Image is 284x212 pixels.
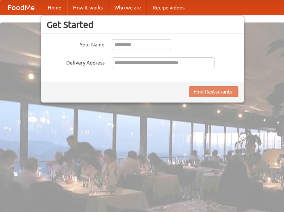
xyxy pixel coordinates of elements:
[147,0,190,15] a: Recipe videos
[0,0,42,15] a: FoodMe
[189,86,238,97] button: Find Restaurants!
[109,0,147,15] a: Who we are
[47,19,238,30] h3: Get Started
[47,57,105,66] label: Delivery Address
[42,0,67,15] a: Home
[47,39,105,48] label: Your Name
[67,0,109,15] a: How it works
